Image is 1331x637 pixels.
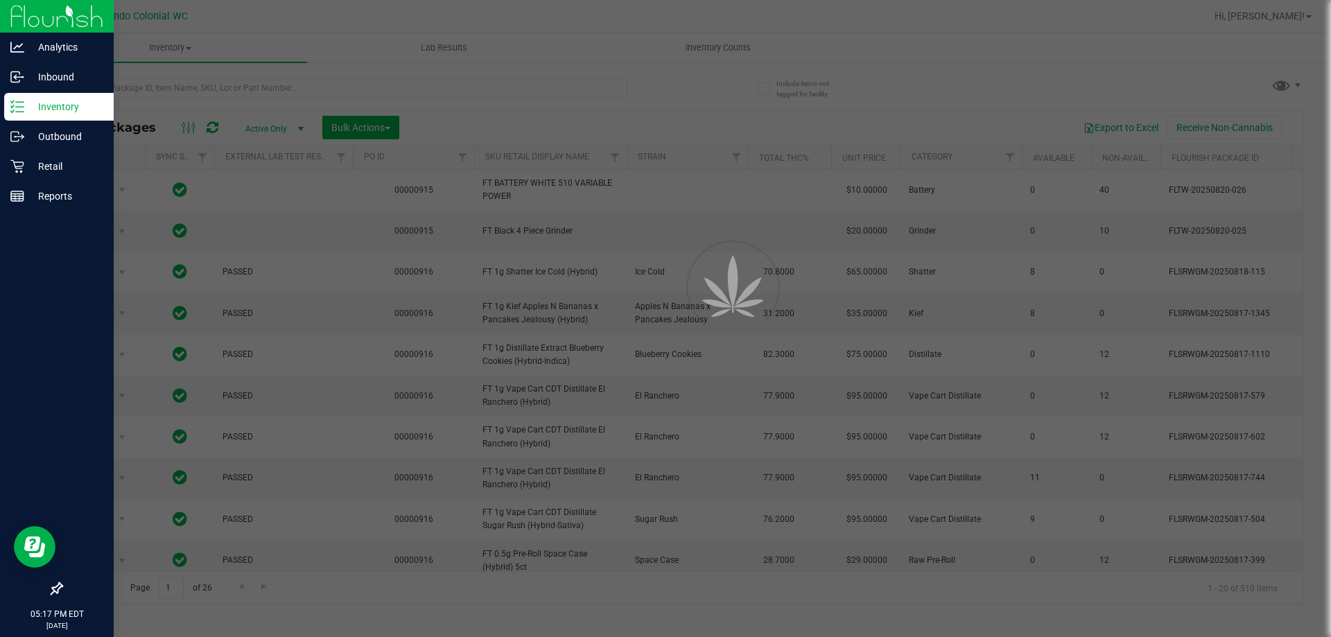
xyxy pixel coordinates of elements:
[10,130,24,143] inline-svg: Outbound
[14,526,55,568] iframe: Resource center
[6,620,107,631] p: [DATE]
[10,70,24,84] inline-svg: Inbound
[24,69,107,85] p: Inbound
[24,39,107,55] p: Analytics
[24,98,107,115] p: Inventory
[10,100,24,114] inline-svg: Inventory
[24,188,107,204] p: Reports
[10,40,24,54] inline-svg: Analytics
[10,189,24,203] inline-svg: Reports
[10,159,24,173] inline-svg: Retail
[6,608,107,620] p: 05:17 PM EDT
[24,158,107,175] p: Retail
[24,128,107,145] p: Outbound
